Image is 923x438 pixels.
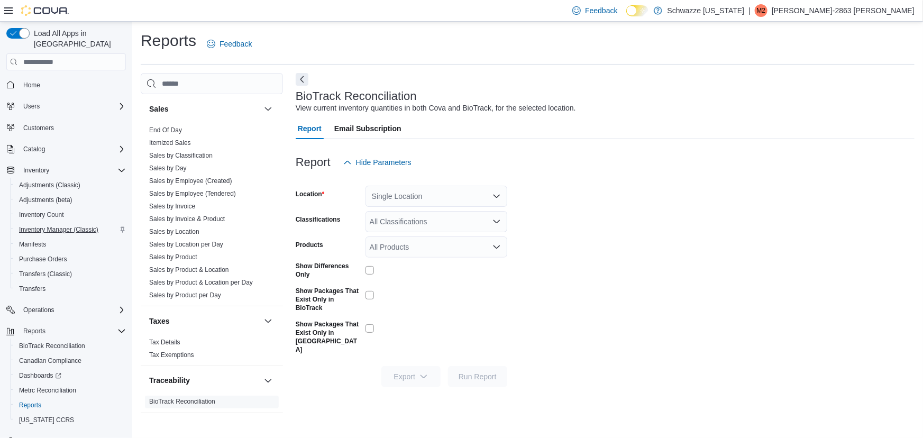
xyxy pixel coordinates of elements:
[2,77,130,92] button: Home
[11,222,130,237] button: Inventory Manager (Classic)
[19,164,126,177] span: Inventory
[19,371,61,380] span: Dashboards
[21,5,69,16] img: Cova
[149,241,223,248] a: Sales by Location per Day
[149,351,194,359] a: Tax Exemptions
[296,287,361,312] label: Show Packages That Exist Only in BioTrack
[11,252,130,267] button: Purchase Orders
[149,152,213,159] a: Sales by Classification
[356,157,412,168] span: Hide Parameters
[15,369,126,382] span: Dashboards
[11,368,130,383] a: Dashboards
[757,4,766,17] span: M2
[15,253,126,266] span: Purchase Orders
[149,376,260,386] button: Traceability
[149,339,180,346] a: Tax Details
[141,30,196,51] h1: Reports
[668,4,745,17] p: Schwazze [US_STATE]
[459,371,497,382] span: Run Report
[141,336,283,366] div: Taxes
[149,253,197,261] a: Sales by Product
[15,268,126,280] span: Transfers (Classic)
[19,121,126,134] span: Customers
[23,81,40,89] span: Home
[448,366,507,387] button: Run Report
[23,124,54,132] span: Customers
[11,207,130,222] button: Inventory Count
[15,253,71,266] a: Purchase Orders
[19,401,41,409] span: Reports
[15,223,126,236] span: Inventory Manager (Classic)
[149,126,182,134] span: End Of Day
[19,164,53,177] button: Inventory
[492,217,501,226] button: Open list of options
[149,104,169,114] h3: Sales
[15,208,126,221] span: Inventory Count
[2,120,130,135] button: Customers
[19,100,126,113] span: Users
[296,241,323,249] label: Products
[15,238,50,251] a: Manifests
[19,357,81,365] span: Canadian Compliance
[149,291,221,299] span: Sales by Product per Day
[11,193,130,207] button: Adjustments (beta)
[15,384,80,397] a: Metrc Reconciliation
[19,325,50,337] button: Reports
[149,279,253,286] a: Sales by Product & Location per Day
[19,285,45,293] span: Transfers
[19,100,44,113] button: Users
[262,315,275,327] button: Taxes
[2,324,130,339] button: Reports
[15,369,66,382] a: Dashboards
[492,192,501,200] button: Open list of options
[11,353,130,368] button: Canadian Compliance
[15,282,126,295] span: Transfers
[19,255,67,263] span: Purchase Orders
[149,266,229,274] span: Sales by Product & Location
[149,398,215,406] span: BioTrack Reconciliation
[492,243,501,251] button: Open list of options
[19,143,126,156] span: Catalog
[149,227,199,236] span: Sales by Location
[296,103,576,114] div: View current inventory quantities in both Cova and BioTrack, for the selected location.
[15,414,78,426] a: [US_STATE] CCRS
[15,238,126,251] span: Manifests
[298,118,322,139] span: Report
[755,4,767,17] div: Matthew-2863 Turner
[19,304,59,316] button: Operations
[2,163,130,178] button: Inventory
[149,190,236,197] a: Sales by Employee (Tendered)
[19,386,76,395] span: Metrc Reconciliation
[296,90,417,103] h3: BioTrack Reconciliation
[15,282,50,295] a: Transfers
[11,267,130,281] button: Transfers (Classic)
[15,179,126,191] span: Adjustments (Classic)
[19,240,46,249] span: Manifests
[19,211,64,219] span: Inventory Count
[381,366,441,387] button: Export
[15,194,77,206] a: Adjustments (beta)
[11,281,130,296] button: Transfers
[296,73,308,86] button: Next
[149,151,213,160] span: Sales by Classification
[19,342,85,350] span: BioTrack Reconciliation
[149,291,221,299] a: Sales by Product per Day
[30,28,126,49] span: Load All Apps in [GEOGRAPHIC_DATA]
[11,178,130,193] button: Adjustments (Classic)
[15,208,68,221] a: Inventory Count
[149,316,260,326] button: Taxes
[334,118,401,139] span: Email Subscription
[15,268,76,280] a: Transfers (Classic)
[19,416,74,424] span: [US_STATE] CCRS
[141,124,283,306] div: Sales
[149,164,187,172] span: Sales by Day
[11,383,130,398] button: Metrc Reconciliation
[626,16,627,17] span: Dark Mode
[149,104,260,114] button: Sales
[15,354,126,367] span: Canadian Compliance
[11,398,130,413] button: Reports
[15,399,45,412] a: Reports
[262,103,275,115] button: Sales
[149,165,187,172] a: Sales by Day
